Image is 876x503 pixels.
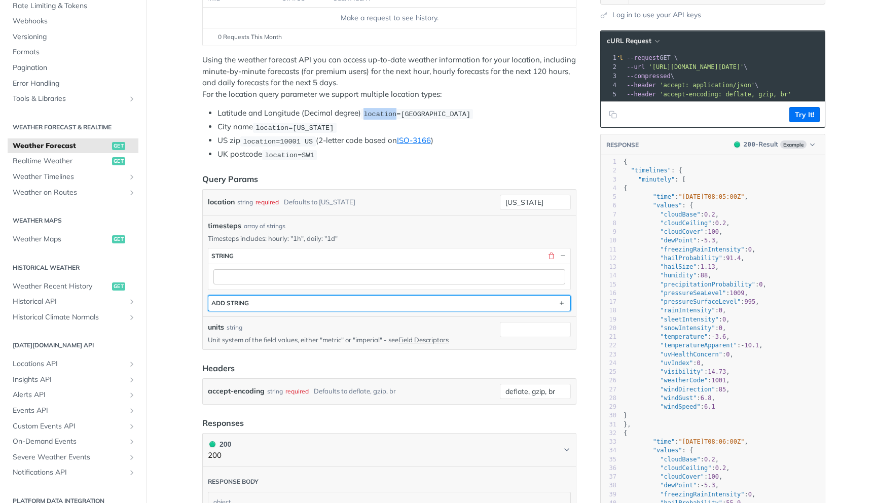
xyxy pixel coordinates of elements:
[601,359,616,368] div: 24
[8,60,138,76] a: Pagination
[8,76,138,91] a: Error Handling
[13,406,125,416] span: Events API
[13,421,125,432] span: Custom Events API
[601,490,616,499] div: 39
[398,336,449,344] a: Field Descriptors
[13,94,125,104] span: Tools & Libraries
[759,281,762,288] span: 0
[660,351,722,358] span: "uvHealthConcern"
[603,36,663,46] button: cURL Request
[660,333,708,340] span: "temperature"
[722,316,726,323] span: 0
[601,280,616,289] div: 15
[624,368,730,375] span: : ,
[208,248,570,264] button: string
[397,135,431,145] a: ISO-3166
[601,193,616,201] div: 5
[8,403,138,418] a: Events APIShow subpages for Events API
[624,333,730,340] span: : ,
[701,482,704,489] span: -
[601,350,616,359] div: 23
[601,429,616,438] div: 32
[660,211,700,218] span: "cloudBase"
[715,220,726,227] span: 0.2
[704,237,715,244] span: 5.3
[601,324,616,333] div: 20
[748,491,752,498] span: 0
[601,306,616,315] div: 18
[601,210,616,219] div: 7
[8,372,138,387] a: Insights APIShow subpages for Insights API
[624,412,627,419] span: }
[208,439,231,450] div: 200
[660,91,791,98] span: 'accept-encoding: deflate, gzip, br'
[660,281,755,288] span: "precipitationProbability"
[13,437,125,447] span: On-Demand Events
[624,377,730,384] span: : ,
[704,456,715,463] span: 0.2
[202,54,576,100] p: Using the weather forecast API you can access up-to-date weather information for your location, i...
[701,272,708,279] span: 88
[13,452,125,462] span: Severe Weather Events
[8,169,138,185] a: Weather TimelinesShow subpages for Weather Timelines
[660,82,755,89] span: 'accept: application/json'
[704,211,715,218] span: 0.2
[112,282,125,291] span: get
[612,10,701,20] a: Log in to use your API keys
[660,298,741,305] span: "pressureSurfaceLevel"
[608,82,758,89] span: \
[208,195,235,209] label: location
[209,441,215,447] span: 200
[715,464,726,472] span: 0.2
[660,386,715,393] span: "windDirection"
[789,107,820,122] button: Try It!
[601,90,618,99] div: 5
[8,356,138,372] a: Locations APIShow subpages for Locations API
[660,360,693,367] span: "uvIndex"
[660,377,708,384] span: "weatherCode"
[13,1,136,11] span: Rate Limiting & Tokens
[13,172,125,182] span: Weather Timelines
[608,73,674,80] span: \
[660,307,715,314] span: "rainIntensity"
[13,188,125,198] span: Weather on Routes
[719,307,722,314] span: 0
[8,216,138,225] h2: Weather Maps
[601,420,616,429] div: 31
[648,63,744,70] span: '[URL][DOMAIN_NAME][DATE]'
[13,79,136,89] span: Error Handling
[255,195,279,209] div: required
[601,376,616,385] div: 26
[112,157,125,165] span: get
[601,81,618,90] div: 4
[780,140,807,149] span: Example
[708,473,719,480] span: 100
[734,141,740,148] span: 200
[128,391,136,399] button: Show subpages for Alerts API
[660,325,715,332] span: "snowIntensity"
[217,149,576,160] li: UK postcode
[624,491,755,498] span: : ,
[701,263,715,270] span: 1.13
[660,272,697,279] span: "humidity"
[8,29,138,45] a: Versioning
[660,368,704,375] span: "visibility"
[601,403,616,411] div: 29
[701,394,712,402] span: 6.8
[660,290,726,297] span: "pressureSeaLevel"
[255,124,334,131] span: location=[US_STATE]
[624,325,726,332] span: : ,
[112,235,125,243] span: get
[653,202,682,209] span: "values"
[741,342,744,349] span: -
[284,195,355,209] div: Defaults to [US_STATE]
[601,263,616,271] div: 13
[601,201,616,210] div: 6
[601,455,616,464] div: 35
[624,202,693,209] span: : {
[601,236,616,245] div: 10
[660,456,700,463] span: "cloudBase"
[8,419,138,434] a: Custom Events APIShow subpages for Custom Events API
[627,82,656,89] span: --header
[208,335,496,344] p: Unit system of the field values, either "metric" or "imperial" - see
